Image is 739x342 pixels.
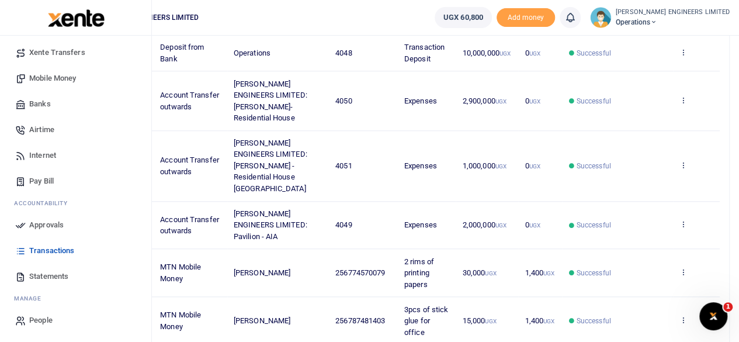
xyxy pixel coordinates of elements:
a: UGX 60,800 [435,7,492,28]
span: 256774570079 [335,268,385,277]
span: Mobile Money [29,72,76,84]
span: 256787481403 [335,316,385,325]
span: [PERSON_NAME] [234,316,290,325]
span: 0 [525,161,540,170]
a: Add money [497,12,555,21]
a: Pay Bill [9,168,142,194]
a: Transactions [9,238,142,264]
span: Transactions [29,245,74,257]
span: Expenses [404,161,437,170]
span: Transaction Deposit [404,43,445,63]
a: Banks [9,91,142,117]
span: [PERSON_NAME] [234,268,290,277]
span: Operations [234,49,270,57]
span: Airtime [29,124,54,136]
span: UGX 60,800 [443,12,483,23]
a: Approvals [9,212,142,238]
a: logo-small logo-large logo-large [47,13,105,22]
iframe: Intercom live chat [699,302,727,330]
li: Ac [9,194,142,212]
span: Successful [577,268,611,278]
span: [PERSON_NAME] ENGINEERS LIMITED: [PERSON_NAME]-Residential House [234,80,307,123]
small: UGX [495,98,506,105]
a: Xente Transfers [9,40,142,65]
span: Internet [29,150,56,161]
span: 15,000 [463,316,497,325]
li: Wallet ballance [430,7,497,28]
small: UGX [495,163,506,170]
span: MTN Mobile Money [160,262,201,283]
small: UGX [485,270,496,277]
a: Airtime [9,117,142,143]
a: profile-user [PERSON_NAME] ENGINEERS LIMITED Operations [590,7,730,28]
small: UGX [485,318,496,324]
span: 4051 [335,161,352,170]
small: UGX [499,50,511,57]
span: Banks [29,98,51,110]
span: Expenses [404,96,437,105]
img: profile-user [590,7,611,28]
span: 0 [525,220,540,229]
span: Successful [577,161,611,171]
span: 4050 [335,96,352,105]
span: 4049 [335,220,352,229]
small: UGX [529,98,540,105]
span: MTN Mobile Money [160,310,201,331]
span: 0 [525,96,540,105]
small: UGX [495,222,506,229]
a: Mobile Money [9,65,142,91]
span: 30,000 [463,268,497,277]
span: [PERSON_NAME] ENGINEERS LIMITED: [PERSON_NAME] - Residential House [GEOGRAPHIC_DATA] [234,139,307,193]
span: 1,400 [525,268,555,277]
span: Account Transfer outwards [160,91,219,111]
small: UGX [543,270,554,277]
span: 1,000,000 [463,161,506,170]
span: 1 [723,302,733,312]
span: Account Transfer outwards [160,156,219,176]
span: 0 [525,49,540,57]
span: 3pcs of stick glue for office [404,305,448,337]
span: 10,000,000 [463,49,511,57]
a: Internet [9,143,142,168]
span: Expenses [404,220,437,229]
li: Toup your wallet [497,8,555,27]
small: [PERSON_NAME] ENGINEERS LIMITED [616,8,730,18]
img: logo-large [48,9,105,27]
span: Successful [577,48,611,58]
span: Add money [497,8,555,27]
span: Statements [29,271,68,282]
span: [PERSON_NAME] ENGINEERS LIMITED: Pavilion - AIA [234,209,307,241]
small: UGX [543,318,554,324]
small: UGX [529,50,540,57]
small: UGX [529,222,540,229]
span: anage [20,294,41,303]
li: M [9,289,142,308]
span: 2,000,000 [463,220,506,229]
span: Successful [577,220,611,230]
span: countability [23,199,67,208]
span: Pay Bill [29,175,54,187]
a: Statements [9,264,142,289]
span: Operations [616,17,730,27]
span: 2 rims of printing papers [404,257,434,289]
span: Account Transfer outwards [160,215,219,236]
a: People [9,308,142,333]
span: 2,900,000 [463,96,506,105]
span: Successful [577,316,611,326]
span: Xente Transfers [29,47,85,58]
span: 4048 [335,49,352,57]
span: People [29,315,53,326]
small: UGX [529,163,540,170]
span: Approvals [29,219,64,231]
span: 1,400 [525,316,555,325]
span: Deposit from Bank [160,43,204,63]
span: Successful [577,96,611,106]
